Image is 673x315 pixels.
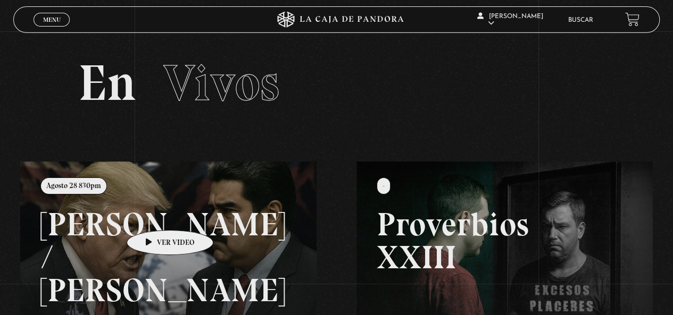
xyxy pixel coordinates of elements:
[43,16,61,23] span: Menu
[477,13,543,27] span: [PERSON_NAME]
[78,58,595,108] h2: En
[163,53,279,113] span: Vivos
[625,12,639,27] a: View your shopping cart
[39,25,64,33] span: Cerrar
[568,17,593,23] a: Buscar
